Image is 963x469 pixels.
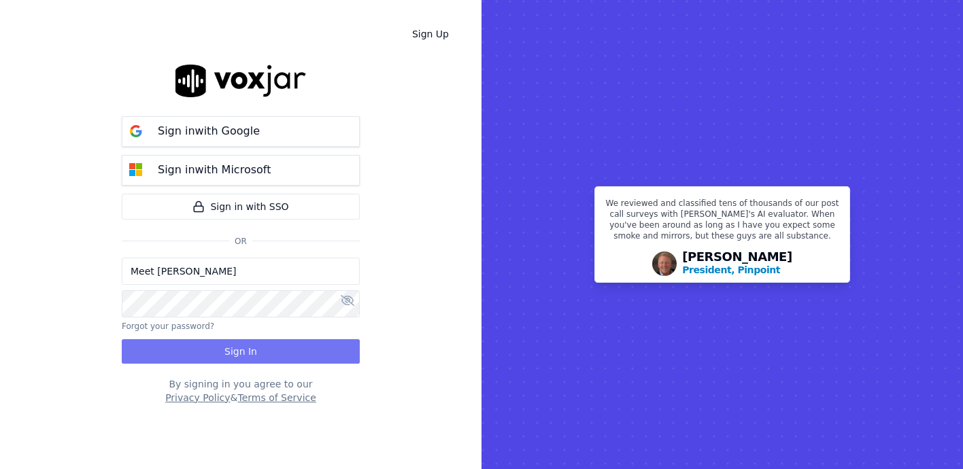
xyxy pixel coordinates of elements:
button: Sign inwith Google [122,116,360,147]
button: Privacy Policy [165,391,230,404]
img: Avatar [652,251,677,276]
span: Or [229,236,252,247]
a: Sign Up [401,22,460,46]
p: We reviewed and classified tens of thousands of our post call surveys with [PERSON_NAME]'s AI eva... [603,198,841,247]
div: [PERSON_NAME] [682,251,792,277]
img: logo [175,65,306,97]
p: President, Pinpoint [682,263,780,277]
p: Sign in with Microsoft [158,162,271,178]
button: Sign inwith Microsoft [122,155,360,186]
img: microsoft Sign in button [122,156,150,184]
img: google Sign in button [122,118,150,145]
button: Terms of Service [237,391,316,404]
button: Sign In [122,339,360,364]
p: Sign in with Google [158,123,260,139]
input: Email [122,258,360,285]
a: Sign in with SSO [122,194,360,220]
button: Forgot your password? [122,321,214,332]
div: By signing in you agree to our & [122,377,360,404]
